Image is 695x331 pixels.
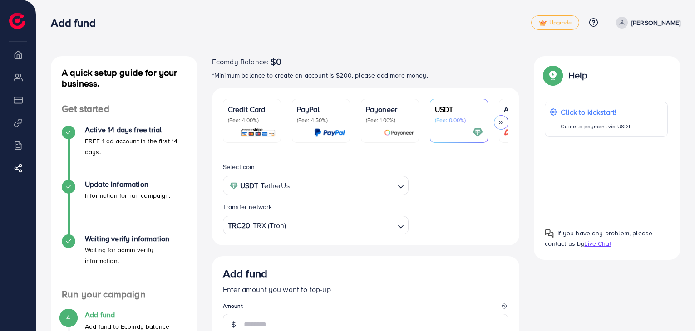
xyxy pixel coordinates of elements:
p: *Minimum balance to create an account is $200, please add more money. [212,70,520,81]
img: card [501,127,552,138]
h4: Update Information [85,180,171,189]
p: Payoneer [366,104,414,115]
p: Click to kickstart! [561,107,631,117]
strong: USDT [240,179,259,192]
h4: Get started [51,103,197,115]
p: USDT [435,104,483,115]
p: Waiting for admin verify information. [85,244,187,266]
p: FREE 1 ad account in the first 14 days. [85,136,187,157]
p: (Fee: 4.00%) [228,117,276,124]
h3: Add fund [51,16,103,29]
legend: Amount [223,302,509,313]
p: Information for run campaign. [85,190,171,201]
label: Select coin [223,162,255,171]
h4: Waiting verify information [85,234,187,243]
img: card [473,127,483,138]
p: Help [568,70,587,81]
h4: A quick setup guide for your business. [51,67,197,89]
span: $0 [271,56,281,67]
p: Credit Card [228,104,276,115]
p: PayPal [297,104,345,115]
p: [PERSON_NAME] [631,17,680,28]
label: Transfer network [223,202,272,211]
img: Popup guide [545,67,561,83]
div: Search for option [223,216,409,234]
span: Upgrade [539,19,572,26]
p: (Fee: 0.00%) [435,117,483,124]
span: Live Chat [584,239,611,248]
iframe: Chat [656,290,688,324]
p: Guide to payment via USDT [561,121,631,132]
span: 4 [66,312,70,323]
strong: TRC20 [228,219,251,232]
h4: Active 14 days free trial [85,126,187,134]
img: Popup guide [545,229,554,238]
img: card [384,127,414,138]
h3: Add fund [223,267,267,280]
li: Waiting verify information [51,234,197,289]
img: card [240,127,276,138]
input: Search for option [287,219,394,233]
img: coin [230,182,238,190]
span: TetherUs [261,179,289,192]
div: Search for option [223,176,409,195]
h4: Add fund [85,311,169,319]
img: card [314,127,345,138]
span: If you have any problem, please contact us by [545,229,652,248]
p: Enter amount you want to top-up [223,284,509,295]
img: tick [539,20,547,26]
li: Active 14 days free trial [51,126,197,180]
span: Ecomdy Balance: [212,56,269,67]
input: Search for option [292,179,394,193]
span: TRX (Tron) [253,219,286,232]
p: Airwallex [504,104,552,115]
p: (Fee: 1.00%) [366,117,414,124]
img: logo [9,13,25,29]
a: [PERSON_NAME] [612,17,680,29]
p: (Fee: 4.50%) [297,117,345,124]
a: tickUpgrade [531,15,579,30]
li: Update Information [51,180,197,234]
h4: Run your campaign [51,289,197,300]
